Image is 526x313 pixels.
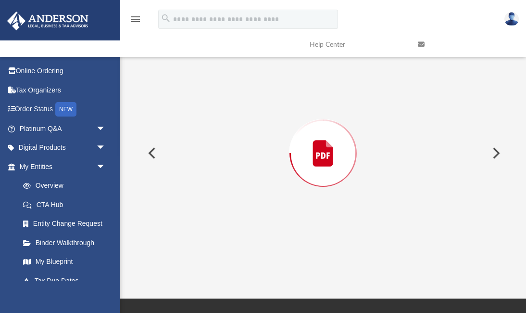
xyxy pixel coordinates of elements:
i: search [161,13,171,24]
button: Next File [485,140,506,167]
a: Help Center [302,26,411,64]
img: Anderson Advisors Platinum Portal [4,12,91,30]
a: Tax Organizers [7,80,120,100]
div: NEW [55,102,76,117]
button: Previous File [140,140,162,167]
a: Binder Walkthrough [13,233,120,252]
div: Preview [140,4,506,278]
span: arrow_drop_down [96,157,115,177]
span: arrow_drop_down [96,119,115,139]
a: menu [130,18,141,25]
img: User Pic [504,12,519,26]
i: menu [130,13,141,25]
a: Order StatusNEW [7,100,120,119]
a: CTA Hub [13,195,120,214]
a: Entity Change Request [13,214,120,234]
a: Platinum Q&Aarrow_drop_down [7,119,120,138]
a: Online Ordering [7,62,120,81]
a: Overview [13,176,120,196]
a: Digital Productsarrow_drop_down [7,138,120,157]
span: arrow_drop_down [96,138,115,158]
a: Tax Due Dates [13,271,120,290]
a: My Entitiesarrow_drop_down [7,157,120,176]
a: My Blueprint [13,252,115,272]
